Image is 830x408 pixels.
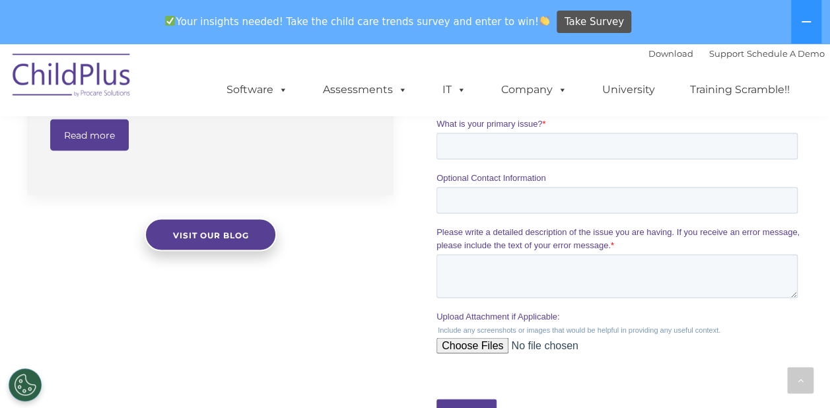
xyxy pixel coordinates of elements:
img: ✅ [165,16,175,26]
a: Download [648,48,693,59]
span: Your insights needed! Take the child care trends survey and enter to win! [160,9,555,34]
a: Training Scramble!! [677,77,803,103]
img: ChildPlus by Procare Solutions [6,44,138,110]
a: IT [429,77,479,103]
span: Visit our blog [172,230,248,240]
a: Software [213,77,301,103]
button: Cookies Settings [9,368,42,401]
a: Visit our blog [145,218,277,251]
a: Support [709,48,744,59]
a: Take Survey [557,11,631,34]
a: Company [488,77,580,103]
img: 👏 [539,16,549,26]
a: Read more [50,119,129,151]
a: Schedule A Demo [747,48,825,59]
a: Assessments [310,77,421,103]
span: Take Survey [565,11,624,34]
font: | [648,48,825,59]
a: University [589,77,668,103]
